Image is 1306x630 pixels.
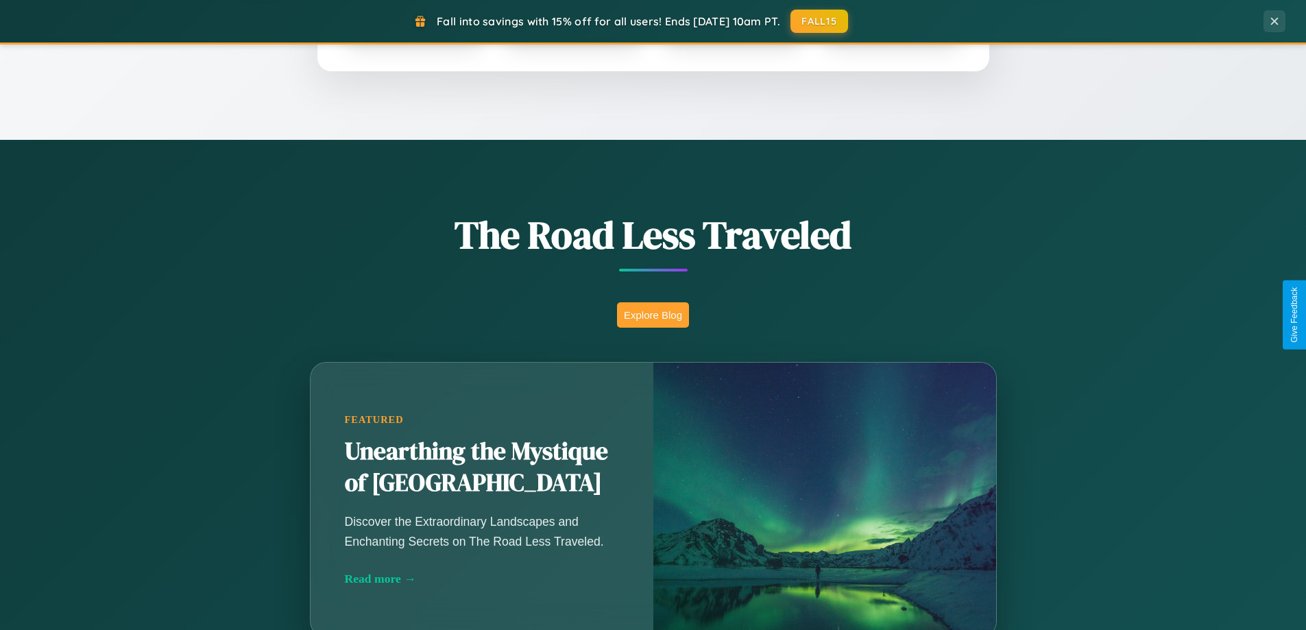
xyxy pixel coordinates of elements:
div: Featured [345,414,619,426]
div: Read more → [345,572,619,586]
span: Fall into savings with 15% off for all users! Ends [DATE] 10am PT. [437,14,780,28]
h1: The Road Less Traveled [242,208,1065,261]
button: Explore Blog [617,302,689,328]
div: Give Feedback [1290,287,1299,343]
p: Discover the Extraordinary Landscapes and Enchanting Secrets on The Road Less Traveled. [345,512,619,550]
button: FALL15 [790,10,848,33]
h2: Unearthing the Mystique of [GEOGRAPHIC_DATA] [345,436,619,499]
